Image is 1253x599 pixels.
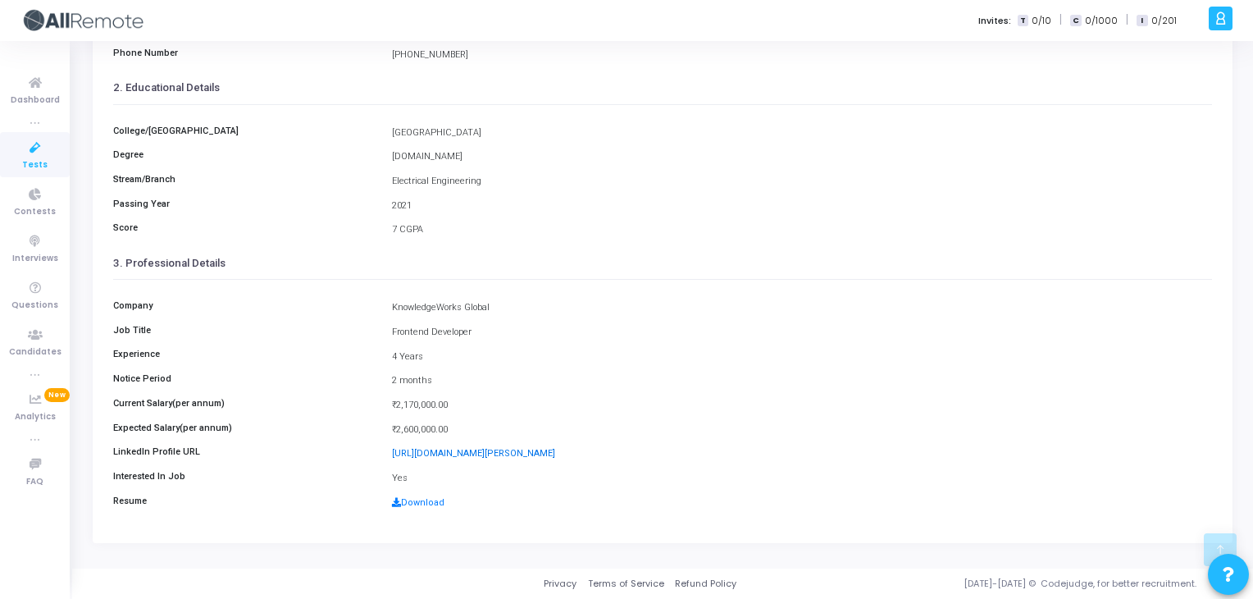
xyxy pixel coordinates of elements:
[1032,14,1051,28] span: 0/10
[26,475,43,489] span: FAQ
[384,472,1220,486] div: Yes
[384,326,1220,340] div: Frontend Developer
[113,257,1212,270] h3: 3. Professional Details
[105,349,384,359] h6: Experience
[392,497,444,508] a: Download
[384,374,1220,388] div: 2 months
[1018,15,1028,27] span: T
[9,345,62,359] span: Candidates
[1126,11,1128,29] span: |
[1085,14,1118,28] span: 0/1000
[105,423,384,433] h6: Expected Salary(per annum)
[105,149,384,160] h6: Degree
[736,577,1232,591] div: [DATE]-[DATE] © Codejudge, for better recruitment.
[105,174,384,185] h6: Stream/Branch
[384,223,1220,237] div: 7 CGPA
[105,398,384,409] h6: Current Salary(per annum)
[105,496,384,506] h6: Resume
[105,325,384,336] h6: Job Title
[384,399,1220,413] div: ₹2,170,000.00
[1070,15,1081,27] span: C
[15,410,56,424] span: Analytics
[105,199,384,209] h6: Passing Year
[22,158,48,172] span: Tests
[588,577,664,591] a: Terms of Service
[384,199,1220,213] div: 2021
[1137,15,1147,27] span: I
[105,300,384,311] h6: Company
[105,373,384,384] h6: Notice Period
[384,350,1220,364] div: 4 Years
[978,14,1011,28] label: Invites:
[21,4,144,37] img: logo
[1151,14,1177,28] span: 0/201
[44,388,70,402] span: New
[544,577,576,591] a: Privacy
[384,126,1220,140] div: [GEOGRAPHIC_DATA]
[105,222,384,233] h6: Score
[12,252,58,266] span: Interviews
[384,175,1220,189] div: Electrical Engineering
[11,299,58,313] span: Questions
[113,81,1212,94] h3: 2. Educational Details
[675,577,736,591] a: Refund Policy
[11,94,60,107] span: Dashboard
[1059,11,1062,29] span: |
[105,471,384,482] h6: Interested In Job
[384,150,1220,164] div: [DOMAIN_NAME]
[392,448,555,459] a: [URL][DOMAIN_NAME][PERSON_NAME]
[384,423,1220,437] div: ₹2,600,000.00
[105,48,384,58] h6: Phone Number
[14,205,56,219] span: Contests
[105,446,384,457] h6: LinkedIn Profile URL
[384,48,1220,62] div: [PHONE_NUMBER]
[384,301,1220,315] div: KnowledgeWorks Global
[105,126,384,136] h6: College/[GEOGRAPHIC_DATA]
